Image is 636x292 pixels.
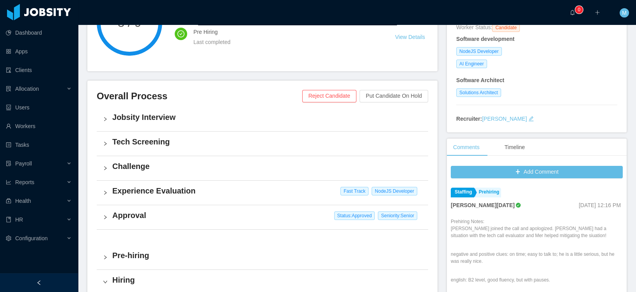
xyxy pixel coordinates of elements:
[395,34,425,40] a: View Details
[451,276,623,283] p: english: B2 level, good fluency, but with pauses.
[451,225,623,239] p: [PERSON_NAME] joined the call and apologized. [PERSON_NAME] had a situation with the tech call ev...
[112,185,422,196] h4: Experience Evaluation
[570,10,575,15] i: icon: bell
[97,156,428,180] div: icon: rightChallenge
[6,137,72,153] a: icon: profileTasks
[302,90,356,102] button: Reject Candidate
[622,8,627,18] span: M
[6,62,72,78] a: icon: auditClients
[482,116,527,122] a: [PERSON_NAME]
[15,235,48,241] span: Configuration
[451,166,623,178] button: icon: plusAdd Comment
[378,211,417,220] span: Seniority: Senior
[112,136,422,147] h4: Tech Screening
[456,116,482,122] strong: Recruiter:
[579,202,621,208] span: [DATE] 12:16 PM
[193,38,376,46] div: Last completed
[15,160,32,167] span: Payroll
[193,28,376,36] h4: Pre Hiring
[575,6,583,14] sup: 0
[15,179,34,185] span: Reports
[112,274,422,285] h4: Hiring
[103,166,108,171] i: icon: right
[15,86,39,92] span: Allocation
[6,198,11,204] i: icon: medicine-box
[112,161,422,172] h4: Challenge
[177,30,184,37] i: icon: check-circle
[456,88,501,97] span: Solutions Architect
[447,139,486,156] div: Comments
[595,10,600,15] i: icon: plus
[451,202,515,208] strong: [PERSON_NAME][DATE]
[6,118,72,134] a: icon: userWorkers
[498,139,531,156] div: Timeline
[97,205,428,229] div: icon: rightApproval
[456,47,502,56] span: NodeJS Developer
[372,187,417,195] span: NodeJS Developer
[6,25,72,40] a: icon: pie-chartDashboard
[97,132,428,156] div: icon: rightTech Screening
[103,280,108,284] i: icon: right
[6,100,72,115] a: icon: robotUsers
[97,17,162,29] span: 8 / 9
[112,112,422,123] h4: Jobsity Interview
[6,86,11,91] i: icon: solution
[456,60,487,68] span: AI Engineer
[97,107,428,131] div: icon: rightJobsity Interview
[6,236,11,241] i: icon: setting
[103,190,108,195] i: icon: right
[528,116,534,121] i: icon: edit
[103,255,108,260] i: icon: right
[456,24,492,30] span: Worker Status:
[492,23,520,32] span: Candidate
[456,36,514,42] strong: Software development
[103,117,108,121] i: icon: right
[97,245,428,269] div: icon: rightPre-hiring
[475,188,501,197] a: Prehiring
[451,188,474,197] a: Staffing
[451,251,623,265] p: negative and positive clues: on time; easy to talk to; he is a little serious, but he was really ...
[103,141,108,146] i: icon: right
[103,215,108,220] i: icon: right
[97,90,302,102] h3: Overall Process
[6,179,11,185] i: icon: line-chart
[15,198,31,204] span: Health
[6,161,11,166] i: icon: file-protect
[456,77,504,83] strong: Software Architect
[6,44,72,59] a: icon: appstoreApps
[360,90,428,102] button: Put Candidate On Hold
[97,181,428,205] div: icon: rightExperience Evaluation
[112,250,422,261] h4: Pre-hiring
[334,211,375,220] span: Status: Approved
[6,217,11,222] i: icon: book
[340,187,368,195] span: Fast Track
[112,210,422,221] h4: Approval
[15,216,23,223] span: HR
